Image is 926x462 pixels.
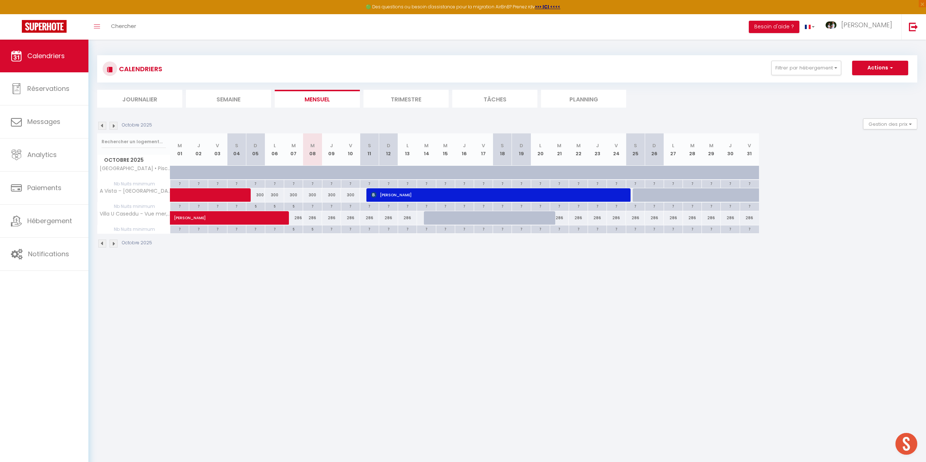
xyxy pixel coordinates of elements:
div: 300 [341,188,360,202]
th: 29 [702,133,721,166]
div: 286 [740,211,759,225]
th: 25 [626,133,645,166]
div: 5 [303,225,322,232]
p: Octobre 2025 [122,122,152,129]
div: 7 [436,202,455,209]
div: 7 [303,202,322,209]
div: 7 [246,180,265,187]
abbr: D [652,142,656,149]
div: 7 [417,180,436,187]
div: 286 [721,211,740,225]
th: 24 [607,133,626,166]
abbr: M [690,142,695,149]
div: 7 [379,180,398,187]
abbr: M [424,142,429,149]
th: 02 [189,133,208,166]
div: 7 [436,225,455,232]
abbr: M [576,142,581,149]
div: 7 [645,225,664,232]
span: Analytics [27,150,57,159]
li: Semaine [186,90,271,108]
abbr: V [748,142,751,149]
abbr: J [330,142,333,149]
div: 300 [265,188,284,202]
div: 5 [246,202,265,209]
div: 7 [550,225,569,232]
div: 7 [588,180,607,187]
div: 7 [626,225,645,232]
div: Ouvrir le chat [895,433,917,455]
abbr: V [482,142,485,149]
abbr: M [310,142,315,149]
div: 7 [398,180,417,187]
div: 7 [322,202,341,209]
div: 286 [341,211,360,225]
th: 11 [360,133,379,166]
div: 7 [702,225,720,232]
th: 13 [398,133,417,166]
div: 7 [607,180,625,187]
div: 300 [284,188,303,202]
abbr: L [274,142,276,149]
div: 7 [626,202,645,209]
div: 7 [436,180,455,187]
div: 7 [607,202,625,209]
th: 30 [721,133,740,166]
div: 7 [455,202,474,209]
img: ... [826,21,836,29]
button: Actions [852,61,908,75]
abbr: S [368,142,371,149]
div: 7 [322,180,341,187]
abbr: M [443,142,448,149]
div: 7 [208,225,227,232]
div: 7 [322,225,341,232]
th: 18 [493,133,512,166]
abbr: V [615,142,618,149]
div: 7 [531,180,550,187]
span: Nb Nuits minimum [98,202,170,210]
a: >>> ICI <<<< [535,4,560,10]
span: Nb Nuits minimum [98,225,170,233]
div: 7 [740,180,759,187]
div: 7 [702,202,720,209]
th: 06 [265,133,284,166]
abbr: M [709,142,714,149]
div: 7 [474,180,493,187]
div: 300 [246,188,265,202]
th: 09 [322,133,341,166]
div: 7 [588,202,607,209]
div: 286 [626,211,645,225]
input: Rechercher un logement... [102,135,166,148]
th: 19 [512,133,531,166]
div: 7 [512,202,530,209]
div: 7 [303,180,322,187]
th: 17 [474,133,493,166]
th: 01 [170,133,189,166]
div: 7 [683,225,702,232]
th: 27 [664,133,683,166]
li: Planning [541,90,626,108]
div: 7 [664,225,683,232]
span: Calendriers [27,51,65,60]
a: [PERSON_NAME] [170,211,189,225]
div: 7 [227,202,246,209]
div: 286 [550,211,569,225]
abbr: V [216,142,219,149]
img: Super Booking [22,20,67,33]
abbr: J [596,142,599,149]
span: Messages [27,117,60,126]
li: Tâches [452,90,537,108]
div: 7 [740,202,759,209]
div: 7 [683,202,702,209]
div: 7 [626,180,645,187]
div: 7 [189,225,208,232]
div: 7 [474,225,493,232]
abbr: S [634,142,637,149]
div: 7 [417,202,436,209]
div: 7 [455,180,474,187]
li: Trimestre [363,90,449,108]
abbr: L [672,142,674,149]
span: Réservations [27,84,69,93]
div: 7 [341,180,360,187]
span: [PERSON_NAME] [174,207,274,221]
